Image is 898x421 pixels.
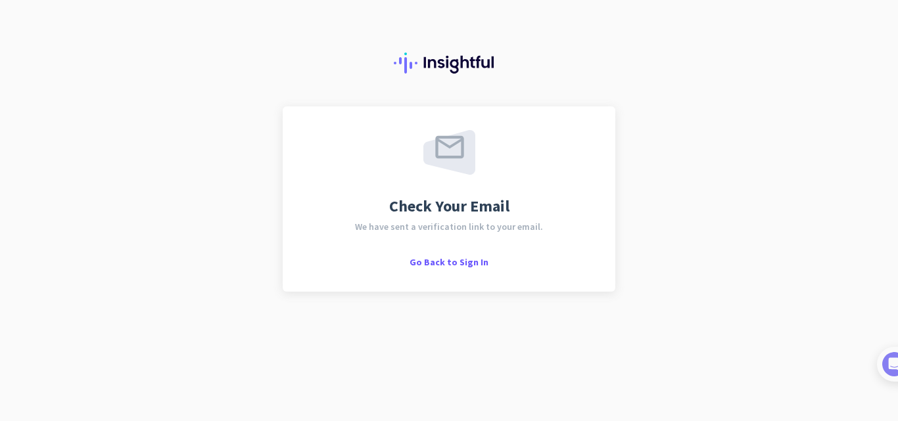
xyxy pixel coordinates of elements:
[423,130,475,175] img: email-sent
[355,222,543,231] span: We have sent a verification link to your email.
[389,198,509,214] span: Check Your Email
[394,53,504,74] img: Insightful
[410,256,488,268] span: Go Back to Sign In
